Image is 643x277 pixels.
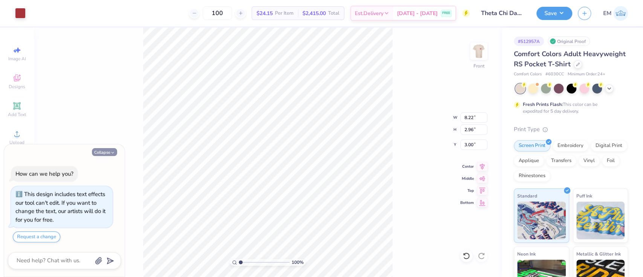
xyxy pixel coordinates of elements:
[9,84,25,90] span: Designs
[576,192,592,200] span: Puff Ink
[302,9,326,17] span: $2,415.00
[8,56,26,62] span: Image AI
[545,71,564,78] span: # 6030CC
[8,112,26,118] span: Add Text
[517,202,566,239] img: Standard
[275,9,293,17] span: Per Item
[397,9,438,17] span: [DATE] - [DATE]
[514,155,544,167] div: Applique
[442,11,450,16] span: FREE
[9,139,24,145] span: Upload
[603,9,611,18] span: EM
[514,49,626,69] span: Comfort Colors Adult Heavyweight RS Pocket T-Shirt
[257,9,273,17] span: $24.15
[548,37,590,46] div: Original Proof
[203,6,232,20] input: – –
[292,259,304,266] span: 100 %
[523,101,563,107] strong: Fresh Prints Flash:
[460,188,474,193] span: Top
[514,125,628,134] div: Print Type
[591,140,627,152] div: Digital Print
[460,200,474,205] span: Bottom
[553,140,588,152] div: Embroidery
[576,202,625,239] img: Puff Ink
[613,6,628,21] img: Emily Mcclelland
[15,170,73,178] div: How can we help you?
[460,176,474,181] span: Middle
[536,7,572,20] button: Save
[514,170,550,182] div: Rhinestones
[603,6,628,21] a: EM
[576,250,621,258] span: Metallic & Glitter Ink
[460,164,474,169] span: Center
[92,148,117,156] button: Collapse
[517,250,536,258] span: Neon Ink
[473,63,484,69] div: Front
[15,190,105,223] div: This design includes text effects our tool can't edit. If you want to change the text, our artist...
[471,44,486,59] img: Front
[13,231,60,242] button: Request a change
[328,9,339,17] span: Total
[523,101,616,115] div: This color can be expedited for 5 day delivery.
[514,71,542,78] span: Comfort Colors
[602,155,620,167] div: Foil
[579,155,600,167] div: Vinyl
[475,6,531,21] input: Untitled Design
[355,9,383,17] span: Est. Delivery
[514,140,550,152] div: Screen Print
[517,192,537,200] span: Standard
[514,37,544,46] div: # 512957A
[568,71,605,78] span: Minimum Order: 24 +
[546,155,576,167] div: Transfers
